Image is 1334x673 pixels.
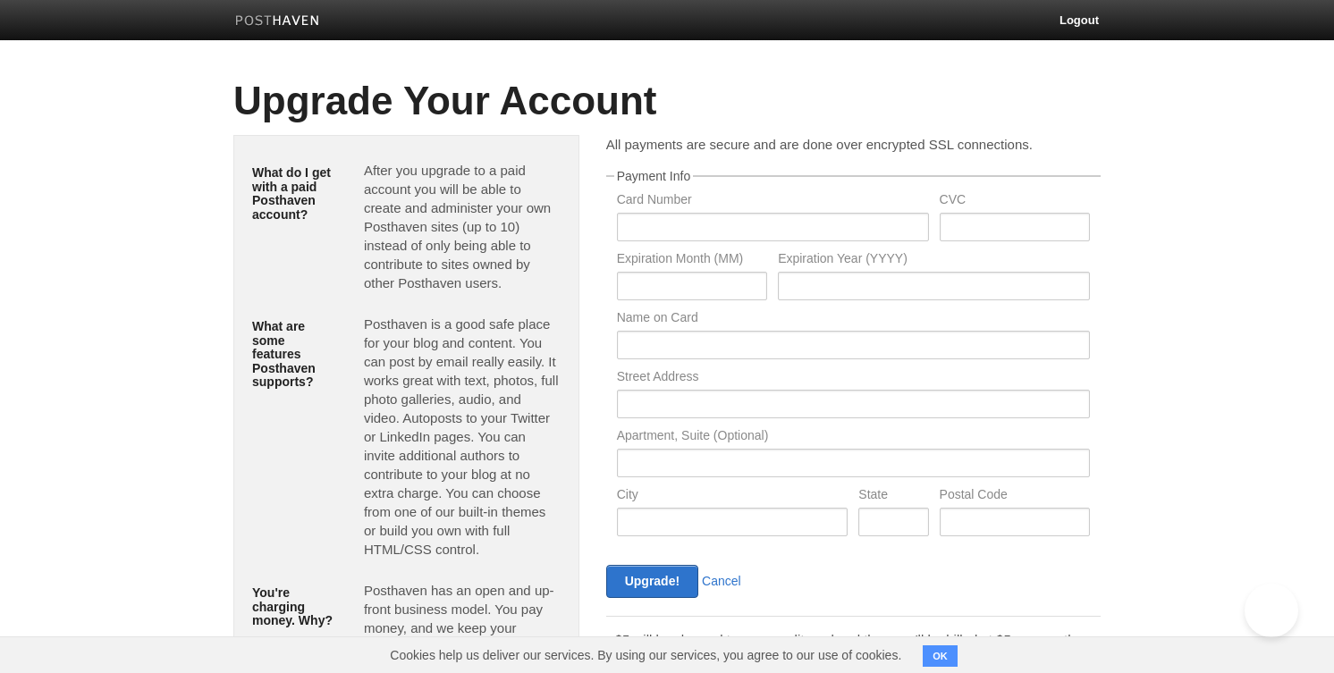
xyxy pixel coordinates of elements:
[233,80,1101,122] h1: Upgrade Your Account
[923,645,958,667] button: OK
[252,166,337,222] h5: What do I get with a paid Posthaven account?
[372,637,919,673] span: Cookies help us deliver our services. By using our services, you agree to our use of cookies.
[617,193,929,210] label: Card Number
[364,161,561,292] p: After you upgrade to a paid account you will be able to create and administer your own Posthaven ...
[235,15,320,29] img: Posthaven-bar
[617,429,1090,446] label: Apartment, Suite (Optional)
[940,488,1090,505] label: Postal Code
[606,135,1101,154] p: All payments are secure and are done over encrypted SSL connections.
[778,252,1090,269] label: Expiration Year (YYYY)
[702,574,741,588] a: Cancel
[617,311,1090,328] label: Name on Card
[364,315,561,559] p: Posthaven is a good safe place for your blog and content. You can post by email really easily. It...
[252,586,337,627] h5: You're charging money. Why?
[617,488,849,505] label: City
[858,488,928,505] label: State
[606,565,698,598] input: Upgrade!
[617,370,1090,387] label: Street Address
[940,193,1090,210] label: CVC
[252,320,337,389] h5: What are some features Posthaven supports?
[614,170,694,182] legend: Payment Info
[617,252,767,269] label: Expiration Month (MM)
[1245,584,1298,637] iframe: Help Scout Beacon - Open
